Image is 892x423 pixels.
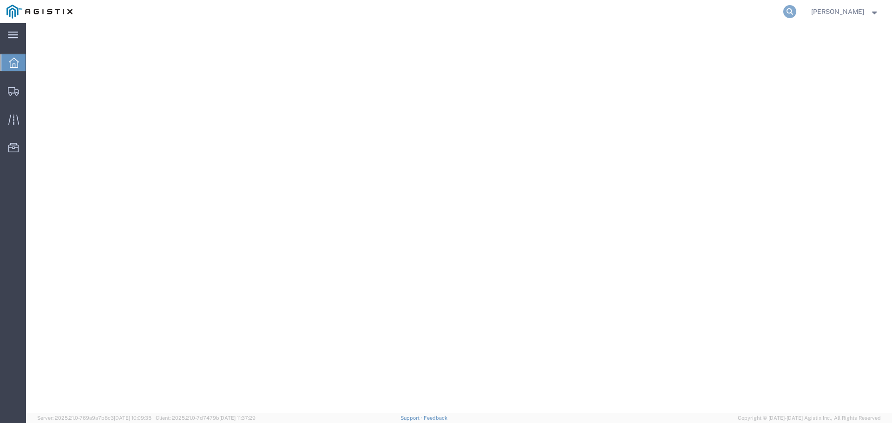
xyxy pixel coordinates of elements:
a: Feedback [424,415,447,421]
span: [DATE] 11:37:29 [219,415,256,421]
span: Dan Whitemore [811,7,864,17]
img: logo [7,5,72,19]
span: Copyright © [DATE]-[DATE] Agistix Inc., All Rights Reserved [738,414,881,422]
iframe: FS Legacy Container [26,23,892,413]
span: Client: 2025.21.0-7d7479b [156,415,256,421]
span: Server: 2025.21.0-769a9a7b8c3 [37,415,151,421]
span: [DATE] 10:09:35 [114,415,151,421]
button: [PERSON_NAME] [811,6,879,17]
a: Support [400,415,424,421]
